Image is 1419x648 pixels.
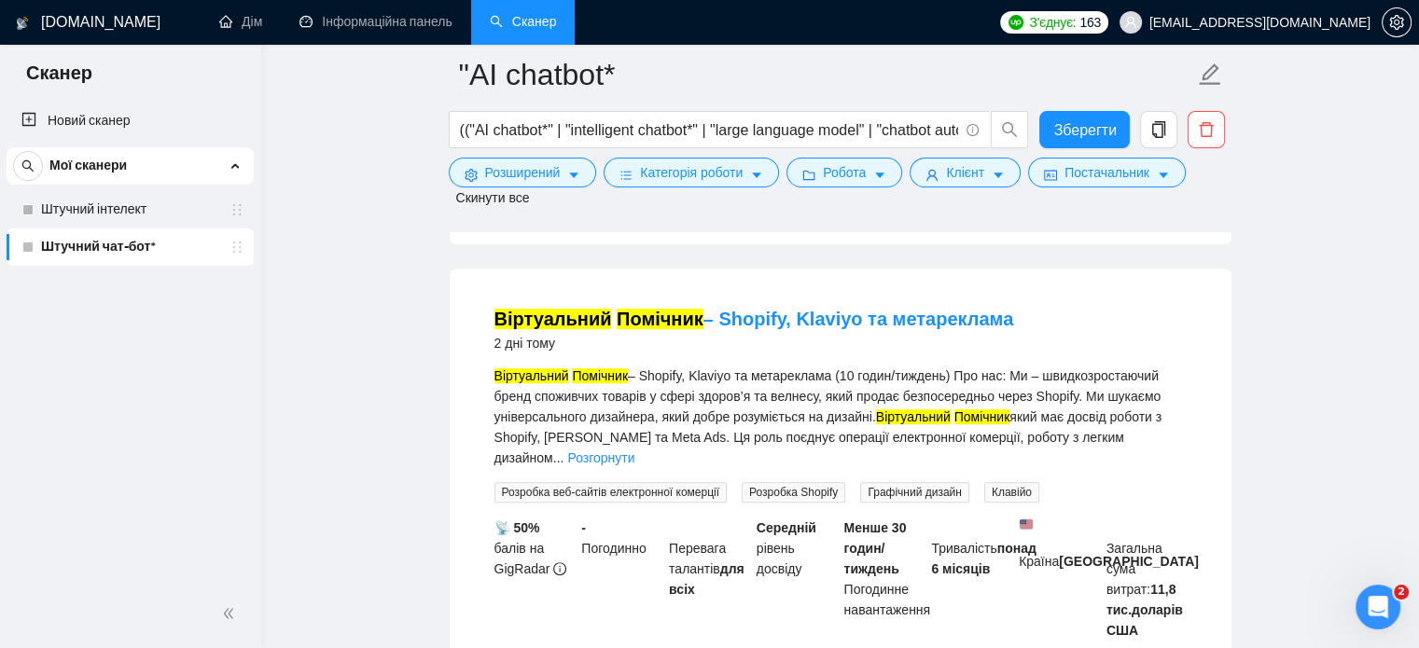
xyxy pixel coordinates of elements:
[219,14,262,30] a: дімДім
[757,541,802,576] font: рівень досвіду
[66,155,105,170] font: Марія
[34,522,90,537] font: Головна
[494,409,1162,465] font: який має досвід роботи з Shopify, [PERSON_NAME] та Meta Ads. Ця роль поєднує операції електронної...
[1106,541,1162,597] font: Загальна сума витрат:
[327,7,361,41] div: Закрити
[1157,168,1170,182] span: карет вниз
[1019,554,1059,569] font: Країна
[109,155,117,170] font: •
[41,228,218,266] a: Штучний чат-бот*
[249,476,373,551] button: Допомога
[230,202,244,217] span: власник
[1141,121,1176,138] span: копія
[485,165,561,180] font: Розширений
[13,151,43,181] button: пошук
[513,520,539,535] font: 50%
[1356,585,1400,629] iframe: Щоб покращити взаємодію з програмою зчитування з екрана, будь ласка, активуйте Доступність у нала...
[1189,121,1224,138] span: видалити
[494,368,569,383] font: Віртуальний
[1029,15,1076,30] font: З'єднує:
[1149,16,1370,31] font: [EMAIL_ADDRESS][DOMAIN_NAME]
[992,486,1032,499] font: Клавійо
[494,309,612,329] font: Віртуальний
[109,86,117,101] font: •
[619,168,633,182] span: бари
[553,450,564,465] font: ...
[41,14,160,30] font: [DOMAIN_NAME]
[567,450,634,465] a: Розгорнути
[21,134,59,172] img: Зображення профілю для Марії
[26,62,92,84] font: Сканер
[494,309,1014,329] a: Віртуальний Помічник– Shopify, Klaviyo та метареклама
[299,14,452,30] a: панель приладівІнформаційна панель
[494,336,555,351] font: 2 дні тому
[117,86,210,101] font: 16 років тому
[802,168,815,182] span: папка
[1140,111,1177,148] button: копія
[1198,62,1222,87] span: редагувати
[572,368,628,383] font: Помічник
[14,159,42,172] span: пошук
[991,111,1028,148] button: пошук
[494,368,1162,424] font: – Shopify, Klaviyo та метареклама (10 годин/тиждень) Про нас: Ми – швидкозростаючий бренд споживч...
[124,476,248,551] button: Повідомлення
[844,582,931,617] font: Погодинне навантаження
[967,124,979,136] span: інфо-коло
[230,240,244,255] span: власник
[750,168,763,182] span: карет вниз
[1044,168,1057,182] span: посвідчення особи
[1020,517,1033,531] img: 🇺🇸
[494,541,550,576] font: балів на GigRadar
[49,158,127,173] font: Мої сканери
[119,14,257,34] font: Повідомлення
[490,14,557,30] a: пошукСканер
[640,165,743,180] font: Категорія роботи
[931,541,996,556] font: Тривалість
[617,309,703,329] font: Помічник
[460,118,958,142] input: Пошук вакансій для фрілансерів...
[41,191,218,228] a: Штучний інтелект
[49,386,325,423] button: Напишіть нам повідомлення
[1398,586,1405,598] font: 2
[581,541,646,556] font: Погодинно
[64,397,280,412] font: Напишіть нам повідомлення
[21,103,239,140] a: Новий сканер
[7,147,254,266] li: Мої сканери
[1028,158,1186,187] button: посвідчення особиПостачальниккарет вниз
[703,309,1013,329] font: – Shopify, Klaviyo та метареклама
[1059,554,1199,569] font: [GEOGRAPHIC_DATA]
[1064,165,1149,180] font: Постачальник
[876,409,951,424] font: Віртуальний
[749,486,838,499] font: Розробка Shopify
[456,190,530,205] font: Скинути все
[946,165,984,180] font: Клієнт
[222,604,241,623] span: подвійний лівий
[1188,111,1225,148] button: видалити
[1039,111,1130,148] button: Зберегти
[868,486,962,499] font: Графічний дизайн
[1383,15,1411,30] span: налаштування
[1079,15,1100,30] font: 163
[786,158,902,187] button: папкаРоботакарет вниз
[1009,15,1023,30] img: upwork-logo.png
[1124,16,1137,29] span: користувач
[449,158,597,187] button: налаштуванняРозширенийкарет вниз
[1106,602,1183,638] font: доларів США
[1382,15,1412,30] a: налаштування
[7,103,254,140] li: Новий сканер
[992,121,1027,138] span: пошук
[459,51,1194,98] input: Назва сканера...
[132,522,240,537] font: Повідомлення
[954,409,1010,424] font: Помічник
[567,168,580,182] span: карет вниз
[553,562,566,575] span: інфо-коло
[494,520,510,535] font: 📡
[21,65,59,103] img: Зображення профілю для Марії
[669,541,726,576] font: Перевага талантів
[910,158,1021,187] button: користувачКлієнткарет вниз
[604,158,779,187] button: бариКатегорія роботикарет вниз
[925,168,939,182] span: користувач
[1382,7,1412,37] button: налаштування
[844,520,907,576] font: Менше 30 годин/тиждень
